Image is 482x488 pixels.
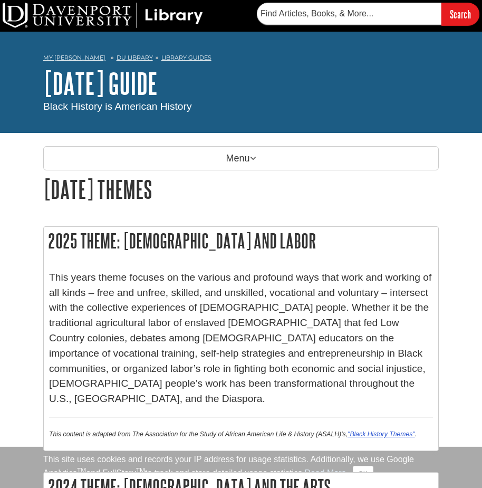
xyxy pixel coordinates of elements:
h2: 2025 Theme: [DEMOGRAPHIC_DATA] and Labor [44,227,438,255]
input: Search [441,3,479,25]
span: Black History is American History [43,101,191,112]
img: DU Library [3,3,203,28]
h1: [DATE] Themes [43,176,439,203]
a: My [PERSON_NAME] [43,53,105,62]
small: This content is adapted from The Association for the Study of African American Life & History (AS... [49,430,417,438]
a: [DATE] Guide [43,67,158,100]
p: This years theme focuses on the various and profound ways that work and working of all kinds – fr... [49,270,433,407]
input: Find Articles, Books, & More... [257,3,441,25]
form: Searches DU Library's articles, books, and more [257,3,479,25]
a: Library Guides [161,54,211,61]
a: DU Library [117,54,153,61]
a: "Black History Themes" [348,430,415,438]
nav: breadcrumb [43,51,439,68]
p: Menu [43,146,439,170]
